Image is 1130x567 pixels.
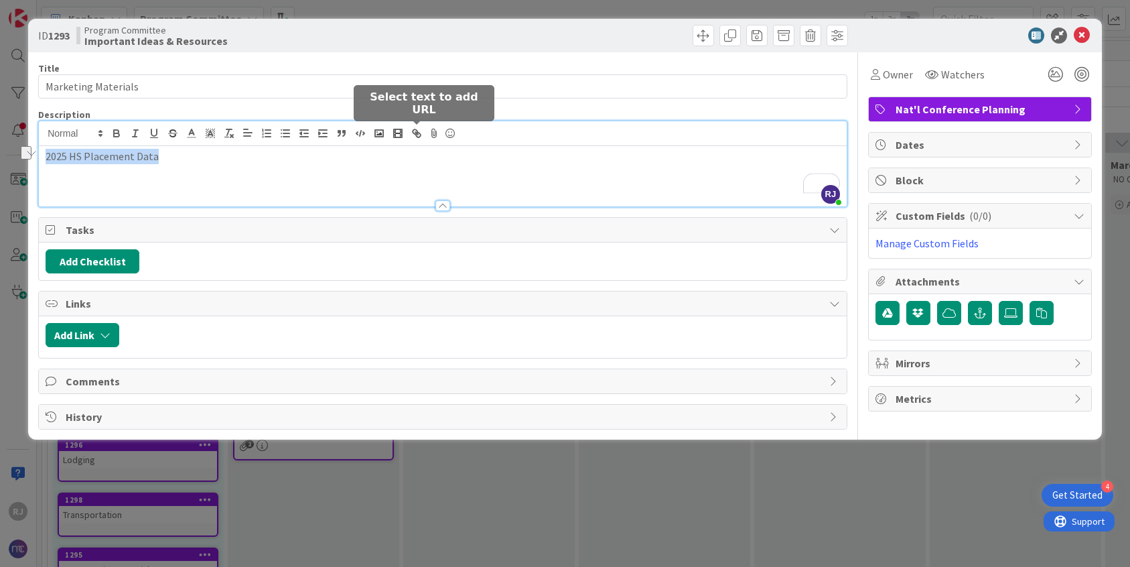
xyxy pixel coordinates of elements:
[84,36,228,46] b: Important Ideas & Resources
[821,185,840,204] span: RJ
[46,249,139,273] button: Add Checklist
[896,137,1067,153] span: Dates
[969,209,991,223] span: ( 0/0 )
[66,222,823,238] span: Tasks
[66,409,823,425] span: History
[1101,481,1113,493] div: 4
[896,101,1067,117] span: Nat'l Conference Planning
[38,62,60,74] label: Title
[359,90,489,116] h5: Select text to add URL
[941,66,985,82] span: Watchers
[38,27,70,44] span: ID
[1052,489,1103,502] div: Get Started
[896,172,1067,188] span: Block
[896,273,1067,290] span: Attachments
[46,149,840,164] p: 2025 HS Placement Data
[28,2,61,18] span: Support
[39,146,847,206] div: To enrich screen reader interactions, please activate Accessibility in Grammarly extension settings
[896,355,1067,371] span: Mirrors
[66,373,823,389] span: Comments
[875,237,979,250] a: Manage Custom Fields
[38,109,90,121] span: Description
[48,29,70,42] b: 1293
[38,74,847,99] input: type card name here...
[883,66,913,82] span: Owner
[896,208,1067,224] span: Custom Fields
[46,323,119,347] button: Add Link
[896,391,1067,407] span: Metrics
[1042,484,1113,507] div: Open Get Started checklist, remaining modules: 4
[84,25,228,36] span: Program Committee
[66,296,823,312] span: Links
